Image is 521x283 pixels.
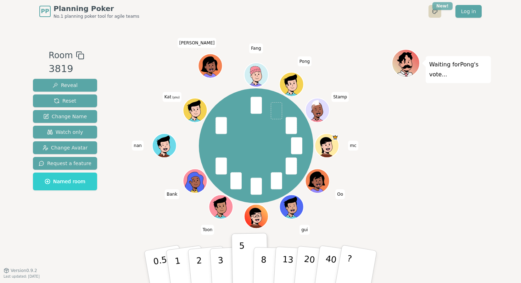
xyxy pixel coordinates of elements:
span: Named room [45,178,85,185]
button: Request a feature [33,157,97,170]
span: Watch only [47,129,83,136]
span: (you) [171,96,180,99]
div: 3819 [49,62,84,76]
span: PP [41,7,49,16]
span: Change Avatar [43,144,88,151]
span: Version 0.9.2 [11,268,37,273]
button: Reset [33,94,97,107]
span: Click to change your name [163,92,181,102]
span: Click to change your name [201,225,214,235]
button: Version0.9.2 [4,268,37,273]
span: Last updated: [DATE] [4,274,40,278]
span: Click to change your name [178,38,217,48]
span: No.1 planning poker tool for agile teams [54,13,139,19]
span: Click to change your name [249,44,263,54]
span: Click to change your name [299,225,310,235]
span: Click to change your name [132,141,144,151]
button: Watch only [33,126,97,138]
button: Named room [33,173,97,190]
span: Room [49,49,73,62]
span: Request a feature [39,160,91,167]
span: Click to change your name [331,92,349,102]
button: Change Name [33,110,97,123]
p: 5 [239,241,245,279]
span: Click to change your name [335,189,345,199]
span: Click to change your name [348,141,358,151]
span: mc is the host [332,134,338,140]
span: Click to change your name [298,56,312,66]
a: Log in [455,5,482,18]
div: New! [432,2,453,10]
span: Reset [54,97,76,104]
span: Click to change your name [165,189,179,199]
button: New! [428,5,441,18]
a: PPPlanning PokerNo.1 planning poker tool for agile teams [39,4,139,19]
p: Waiting for Pong 's vote... [429,60,487,80]
span: Planning Poker [54,4,139,13]
button: Click to change your avatar [184,99,206,122]
button: Change Avatar [33,141,97,154]
button: Reveal [33,79,97,92]
span: Reveal [52,82,78,89]
span: Change Name [43,113,87,120]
